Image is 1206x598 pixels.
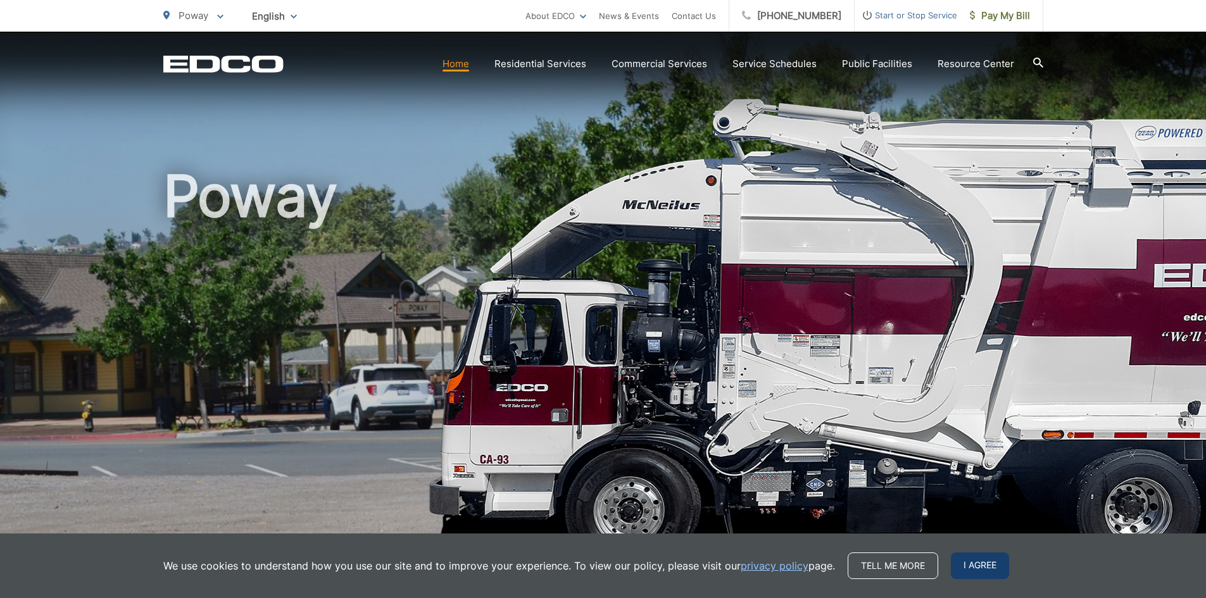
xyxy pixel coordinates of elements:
[163,558,835,573] p: We use cookies to understand how you use our site and to improve your experience. To view our pol...
[599,8,659,23] a: News & Events
[732,56,817,72] a: Service Schedules
[163,165,1043,565] h1: Poway
[842,56,912,72] a: Public Facilities
[179,9,208,22] span: Poway
[741,558,808,573] a: privacy policy
[848,552,938,579] a: Tell me more
[951,552,1009,579] span: I agree
[443,56,469,72] a: Home
[242,5,306,27] span: English
[970,8,1030,23] span: Pay My Bill
[672,8,716,23] a: Contact Us
[612,56,707,72] a: Commercial Services
[494,56,586,72] a: Residential Services
[938,56,1014,72] a: Resource Center
[163,55,284,73] a: EDCD logo. Return to the homepage.
[525,8,586,23] a: About EDCO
